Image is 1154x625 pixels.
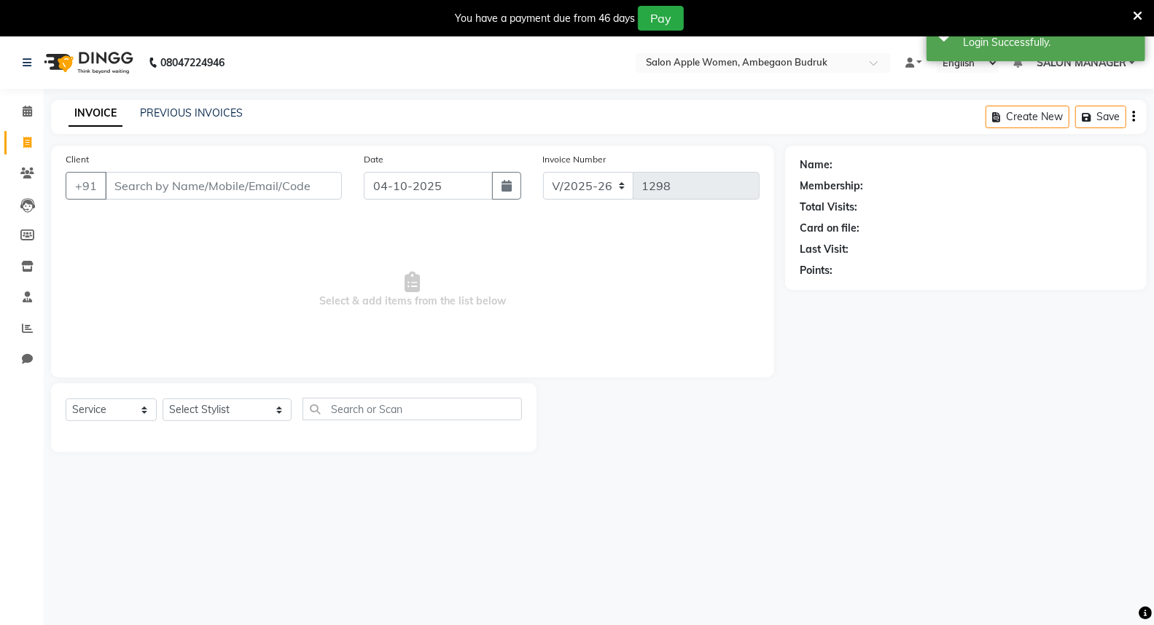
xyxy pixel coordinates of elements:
button: Create New [986,106,1069,128]
div: Membership: [800,178,863,194]
div: Points: [800,263,833,278]
span: Select & add items from the list below [66,217,760,363]
div: Name: [800,157,833,173]
a: PREVIOUS INVOICES [140,106,243,119]
div: Login Successfully. [963,35,1134,50]
div: Total Visits: [800,200,857,215]
span: SALON MANAGER [1037,55,1126,71]
input: Search or Scan [303,398,523,420]
label: Client [66,153,89,166]
label: Date [364,153,383,166]
div: You have a payment due from 46 days [455,11,635,26]
button: Pay [638,6,684,31]
a: INVOICE [69,101,122,127]
b: 08047224946 [160,42,225,83]
label: Invoice Number [543,153,607,166]
input: Search by Name/Mobile/Email/Code [105,172,342,200]
img: logo [37,42,137,83]
div: Card on file: [800,221,859,236]
div: Last Visit: [800,242,849,257]
button: +91 [66,172,106,200]
button: Save [1075,106,1126,128]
